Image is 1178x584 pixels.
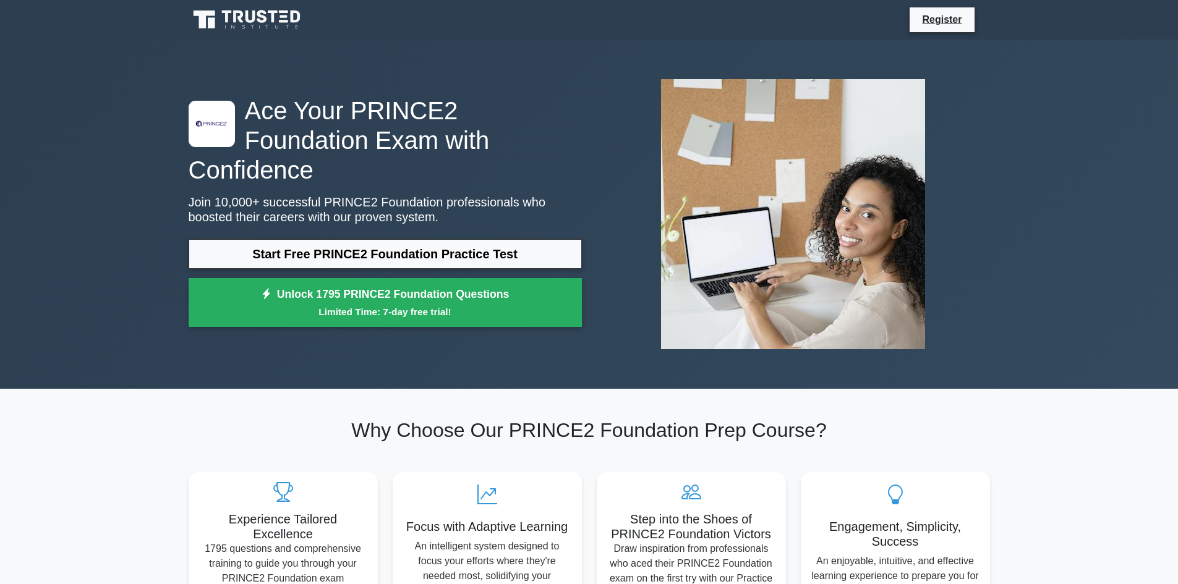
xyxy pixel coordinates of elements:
[403,519,572,534] h5: Focus with Adaptive Learning
[198,512,368,541] h5: Experience Tailored Excellence
[189,239,582,269] a: Start Free PRINCE2 Foundation Practice Test
[607,512,776,541] h5: Step into the Shoes of PRINCE2 Foundation Victors
[189,96,582,185] h1: Ace Your PRINCE2 Foundation Exam with Confidence
[189,418,990,442] h2: Why Choose Our PRINCE2 Foundation Prep Course?
[204,305,566,319] small: Limited Time: 7-day free trial!
[915,12,969,27] a: Register
[189,195,582,224] p: Join 10,000+ successful PRINCE2 Foundation professionals who boosted their careers with our prove...
[189,278,582,328] a: Unlock 1795 PRINCE2 Foundation QuestionsLimited Time: 7-day free trial!
[811,519,980,549] h5: Engagement, Simplicity, Success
